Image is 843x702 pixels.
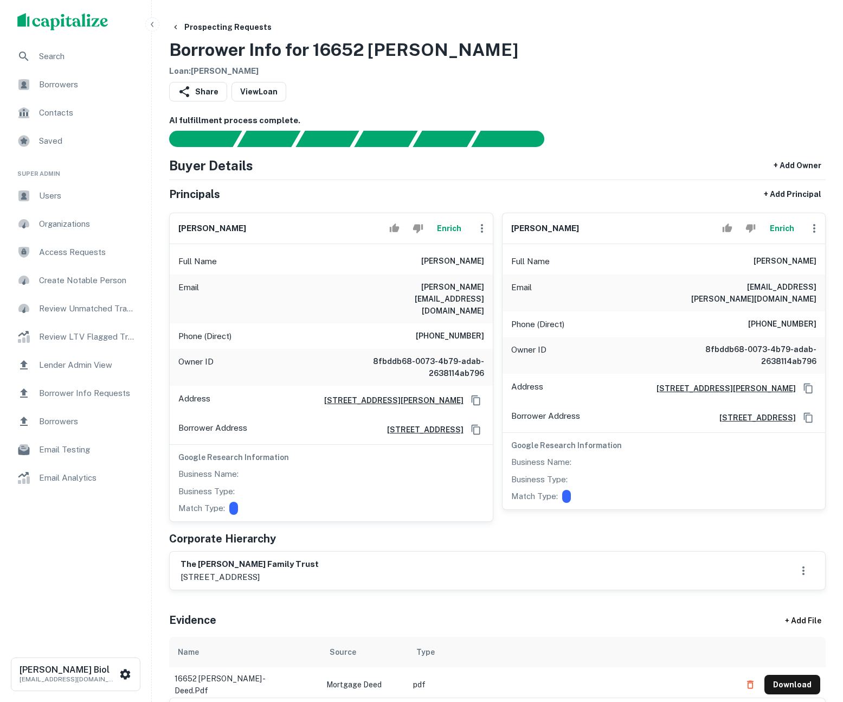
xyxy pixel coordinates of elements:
[295,131,359,147] div: Documents found, AI parsing details...
[39,387,136,400] span: Borrower Info Requests
[167,17,276,37] button: Prospecting Requests
[9,267,143,293] div: Create Notable Person
[354,281,484,317] h6: [PERSON_NAME][EMAIL_ADDRESS][DOMAIN_NAME]
[354,131,417,147] div: Principals found, AI now looking for contact information...
[20,666,117,674] h6: [PERSON_NAME] Biol
[468,392,484,409] button: Copy Address
[178,451,484,463] h6: Google Research Information
[9,380,143,406] a: Borrower Info Requests
[178,355,214,379] p: Owner ID
[511,490,558,503] p: Match Type:
[408,637,735,667] th: Type
[316,394,464,406] a: [STREET_ADDRESS][PERSON_NAME]
[432,218,467,239] button: Enrich
[20,674,117,684] p: [EMAIL_ADDRESS][DOMAIN_NAME]
[511,343,546,367] p: Owner ID
[9,296,143,322] a: Review Unmatched Transactions
[413,131,476,147] div: Principals found, still searching for contact information. This may take time...
[9,437,143,463] a: Email Testing
[378,424,464,436] a: [STREET_ADDRESS]
[648,382,796,394] a: [STREET_ADDRESS][PERSON_NAME]
[169,37,518,63] h3: Borrower Info for 16652 [PERSON_NAME]
[156,131,237,147] div: Sending borrower request to AI...
[9,352,143,378] a: Lender Admin View
[764,218,799,239] button: Enrich
[9,128,143,154] a: Saved
[178,646,199,659] div: Name
[178,502,225,515] p: Match Type:
[321,667,408,702] td: Mortgage Deed
[511,473,568,486] p: Business Type:
[511,380,543,397] p: Address
[17,13,108,30] img: capitalize-logo.png
[231,82,286,101] a: ViewLoan
[169,156,253,175] h4: Buyer Details
[741,676,760,693] button: Delete file
[39,50,136,63] span: Search
[39,302,136,315] span: Review Unmatched Transactions
[748,318,816,331] h6: [PHONE_NUMBER]
[686,281,816,305] h6: [EMAIL_ADDRESS][PERSON_NAME][DOMAIN_NAME]
[765,611,841,630] div: + Add File
[9,211,143,237] a: Organizations
[511,318,564,331] p: Phone (Direct)
[789,615,843,667] iframe: Chat Widget
[385,218,404,239] button: Accept
[9,100,143,126] a: Contacts
[178,222,246,235] h6: [PERSON_NAME]
[39,135,136,148] span: Saved
[408,218,427,239] button: Reject
[39,415,136,428] span: Borrowers
[800,410,816,426] button: Copy Address
[39,274,136,287] span: Create Notable Person
[39,330,136,343] span: Review LTV Flagged Transactions
[9,409,143,435] a: Borrowers
[178,422,247,438] p: Borrower Address
[181,571,319,584] p: [STREET_ADDRESS]
[169,82,227,101] button: Share
[9,465,143,491] a: Email Analytics
[9,72,143,98] a: Borrowers
[11,658,140,691] button: [PERSON_NAME] Biol[EMAIL_ADDRESS][DOMAIN_NAME]
[741,218,760,239] button: Reject
[408,667,735,702] td: pdf
[169,667,321,702] td: 16652 [PERSON_NAME] - deed.pdf
[9,239,143,265] div: Access Requests
[769,156,826,175] button: + Add Owner
[9,156,143,183] li: Super Admin
[178,485,235,498] p: Business Type:
[511,255,550,268] p: Full Name
[416,330,484,343] h6: [PHONE_NUMBER]
[321,637,408,667] th: Source
[237,131,300,147] div: Your request is received and processing...
[39,106,136,119] span: Contacts
[511,439,817,451] h6: Google Research Information
[9,43,143,69] a: Search
[511,410,580,426] p: Borrower Address
[9,324,143,350] a: Review LTV Flagged Transactions
[178,255,217,268] p: Full Name
[39,78,136,91] span: Borrowers
[39,246,136,259] span: Access Requests
[181,558,319,571] h6: the [PERSON_NAME] family trust
[718,218,737,239] button: Accept
[511,222,579,235] h6: [PERSON_NAME]
[468,422,484,438] button: Copy Address
[9,183,143,209] a: Users
[39,359,136,372] span: Lender Admin View
[511,281,532,305] p: Email
[711,412,796,424] h6: [STREET_ADDRESS]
